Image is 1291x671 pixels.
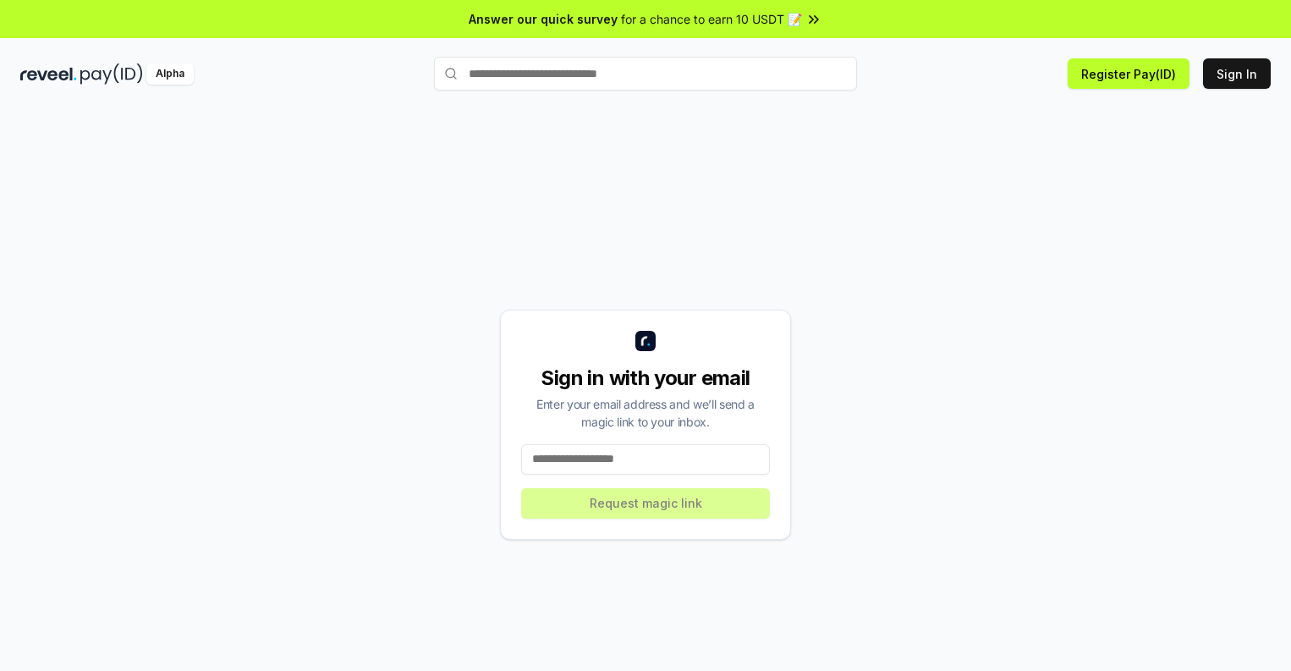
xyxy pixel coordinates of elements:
div: Enter your email address and we’ll send a magic link to your inbox. [521,395,770,431]
div: Alpha [146,63,194,85]
img: logo_small [635,331,656,351]
img: pay_id [80,63,143,85]
span: for a chance to earn 10 USDT 📝 [621,10,802,28]
button: Sign In [1203,58,1271,89]
button: Register Pay(ID) [1068,58,1189,89]
img: reveel_dark [20,63,77,85]
div: Sign in with your email [521,365,770,392]
span: Answer our quick survey [469,10,618,28]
